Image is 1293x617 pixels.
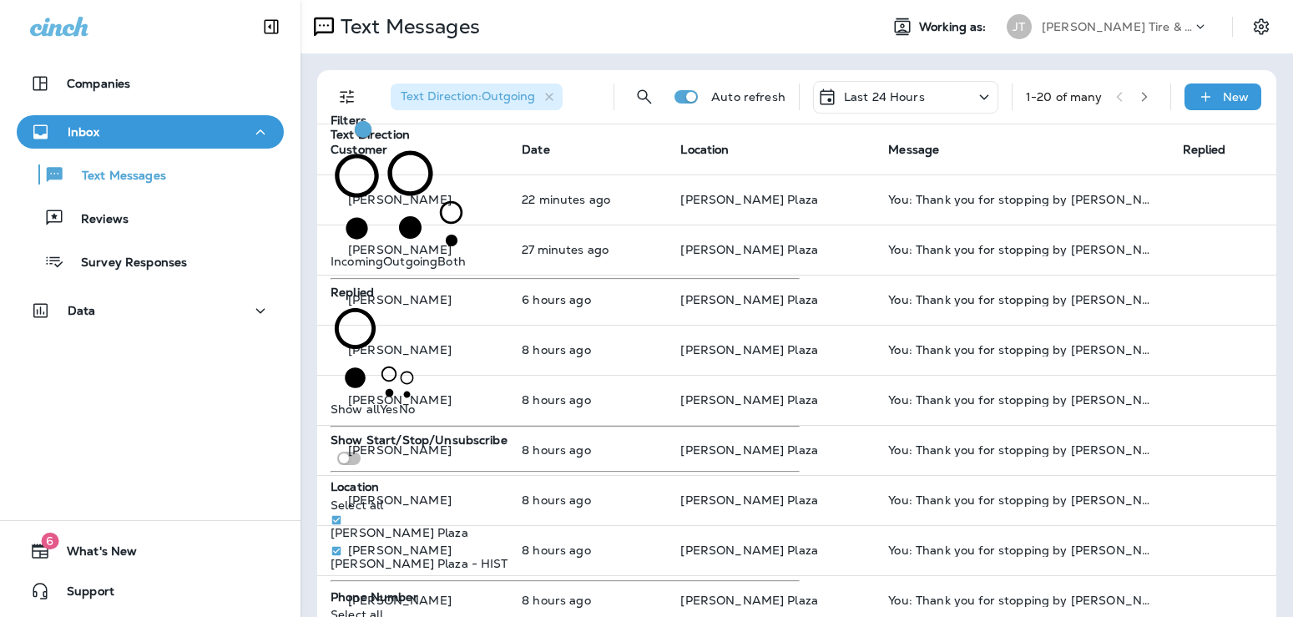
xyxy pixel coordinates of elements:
[888,393,1155,407] div: You: Thank you for stopping by Jensen Tire & Auto - Spaulding Plaza. Please take 30 seconds to le...
[380,402,398,417] span: Yes
[68,304,96,317] p: Data
[331,479,379,494] span: Location
[888,544,1155,557] div: You: Thank you for stopping by Jensen Tire & Auto - Spaulding Plaza. Please take 30 seconds to le...
[331,402,380,417] span: Show all
[17,157,284,192] button: Text Messages
[331,127,410,142] span: Text Direction
[331,113,366,128] span: Filters
[919,20,990,34] span: Working as:
[888,493,1155,507] div: You: Thank you for stopping by Jensen Tire & Auto - Spaulding Plaza. Please take 30 seconds to le...
[17,294,284,327] button: Data
[888,443,1155,457] div: You: Thank you for stopping by Jensen Tire & Auto - Spaulding Plaza. Please take 30 seconds to le...
[68,125,99,139] p: Inbox
[248,10,295,43] button: Collapse Sidebar
[41,533,58,549] span: 6
[334,14,480,39] p: Text Messages
[1246,12,1276,42] button: Settings
[17,244,284,279] button: Survey Responses
[1007,14,1032,39] div: JT
[50,544,137,564] span: What's New
[391,83,563,110] div: Text Direction:Outgoing
[331,526,468,539] p: [PERSON_NAME] Plaza
[65,169,166,185] p: Text Messages
[17,200,284,235] button: Reviews
[711,90,785,104] p: Auto refresh
[331,80,364,114] button: Filters
[1026,90,1103,104] div: 1 - 20 of many
[331,589,418,604] span: Phone Number
[888,142,939,157] span: Message
[17,67,284,100] button: Companies
[399,402,415,417] span: No
[844,90,925,104] p: Last 24 Hours
[64,255,187,271] p: Survey Responses
[383,254,437,269] span: Outgoing
[1183,142,1226,157] span: Replied
[628,80,661,114] button: Search Messages
[888,293,1155,306] div: You: Thank you for stopping by Jensen Tire & Auto - Spaulding Plaza. Please take 30 seconds to le...
[331,254,383,269] span: Incoming
[888,343,1155,357] div: You: Thank you for stopping by Jensen Tire & Auto - Spaulding Plaza. Please take 30 seconds to le...
[1042,20,1192,33] p: [PERSON_NAME] Tire & Auto
[1223,90,1249,104] p: New
[67,77,130,90] p: Companies
[888,243,1155,256] div: You: Thank you for stopping by Jensen Tire & Auto - Spaulding Plaza. Please take 30 seconds to le...
[888,594,1155,607] div: You: Thank you for stopping by Jensen Tire & Auto - Spaulding Plaza. Please take 30 seconds to le...
[17,534,284,568] button: 6What's New
[331,498,800,512] p: Select all
[50,584,114,604] span: Support
[331,285,374,300] span: Replied
[17,115,284,149] button: Inbox
[64,212,129,228] p: Reviews
[437,254,466,269] span: Both
[331,557,508,570] p: [PERSON_NAME] Plaza - HIST
[401,89,535,104] span: Text Direction : Outgoing
[888,193,1155,206] div: You: Thank you for stopping by Jensen Tire & Auto - Spaulding Plaza. Please take 30 seconds to le...
[331,432,508,448] span: Show Start/Stop/Unsubscribe
[17,574,284,608] button: Support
